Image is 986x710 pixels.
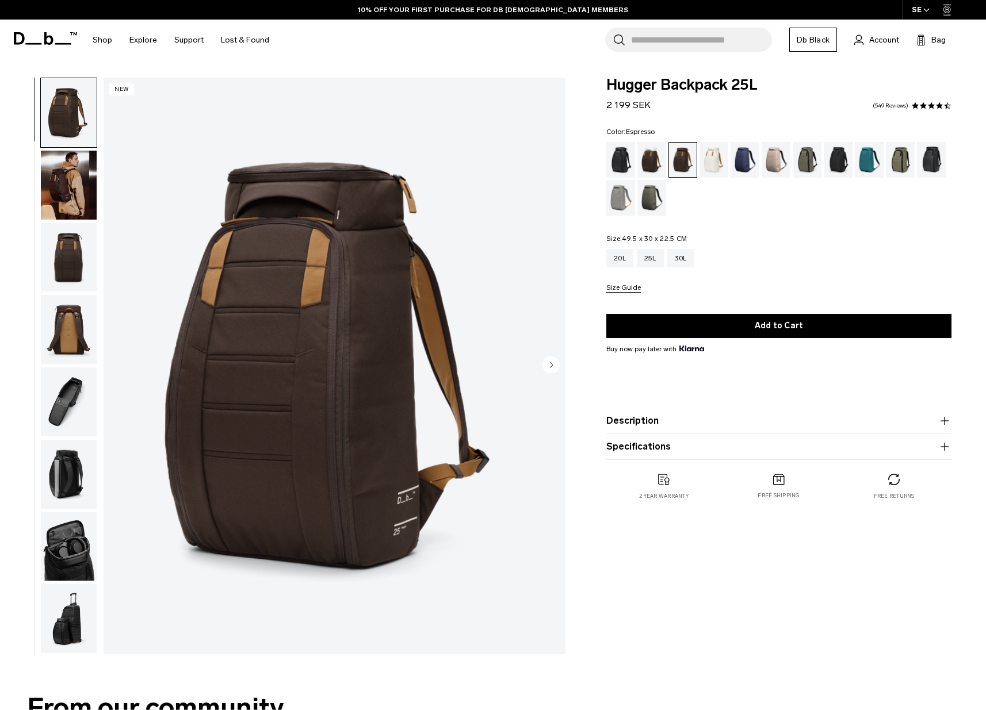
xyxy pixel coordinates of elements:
a: Blue Hour [731,142,759,178]
a: 25L [637,249,664,267]
img: Hugger Backpack 25L Espresso [41,440,97,509]
img: Hugger Backpack 25L Espresso [41,223,97,292]
a: 10% OFF YOUR FIRST PURCHASE FOR DB [DEMOGRAPHIC_DATA] MEMBERS [358,5,628,15]
a: Sand Grey [606,180,635,216]
button: Next slide [542,356,560,375]
span: 49.5 x 30 x 22.5 CM [622,235,687,243]
span: Account [869,34,899,46]
img: {"height" => 20, "alt" => "Klarna"} [679,346,704,351]
button: Hugger Backpack 25L Espresso [40,294,97,364]
a: Support [174,20,204,60]
a: Shop [93,20,112,60]
legend: Size: [606,235,687,242]
a: Reflective Black [917,142,946,178]
li: 1 / 9 [104,78,565,654]
a: Db Black [789,28,837,52]
button: Size Guide [606,284,641,293]
legend: Color: [606,128,655,135]
img: Hugger Backpack 25L Espresso [41,78,97,147]
p: Free shipping [758,492,800,500]
button: Hugger Backpack 25L Espresso [40,222,97,293]
span: Buy now pay later with [606,344,704,354]
a: Charcoal Grey [824,142,853,178]
a: Account [854,33,899,47]
nav: Main Navigation [84,20,278,60]
a: Black Out [606,142,635,178]
img: Hugger Backpack 25L Espresso [41,151,97,220]
a: Mash Green [886,142,915,178]
button: Specifications [606,440,951,454]
span: 2 199 SEK [606,99,651,110]
a: 30L [667,249,694,267]
button: Hugger Backpack 25L Espresso [40,150,97,220]
img: Hugger Backpack 25L Espresso [41,512,97,581]
a: Lost & Found [221,20,269,60]
button: Hugger Backpack 25L Espresso [40,78,97,148]
p: Free returns [874,492,915,500]
img: Hugger Backpack 25L Espresso [41,295,97,364]
a: 20L [606,249,633,267]
a: Espresso [668,142,697,178]
button: Hugger Backpack 25L Espresso [40,584,97,654]
a: Moss Green [637,180,666,216]
a: Forest Green [793,142,821,178]
span: Hugger Backpack 25L [606,78,951,93]
img: Hugger Backpack 25L Espresso [41,367,97,436]
p: New [109,83,134,95]
a: Explore [129,20,157,60]
a: Oatmilk [700,142,728,178]
button: Add to Cart [606,314,951,338]
button: Hugger Backpack 25L Espresso [40,367,97,437]
button: Hugger Backpack 25L Espresso [40,439,97,509]
button: Hugger Backpack 25L Espresso [40,512,97,582]
button: Description [606,414,951,428]
img: Hugger Backpack 25L Espresso [41,584,97,653]
p: 2 year warranty [639,492,689,500]
span: Espresso [626,128,655,136]
a: Midnight Teal [855,142,884,178]
a: Cappuccino [637,142,666,178]
a: Fogbow Beige [762,142,790,178]
span: Bag [931,34,946,46]
button: Bag [916,33,946,47]
img: Hugger Backpack 25L Espresso [104,78,565,654]
a: 549 reviews [873,103,908,109]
